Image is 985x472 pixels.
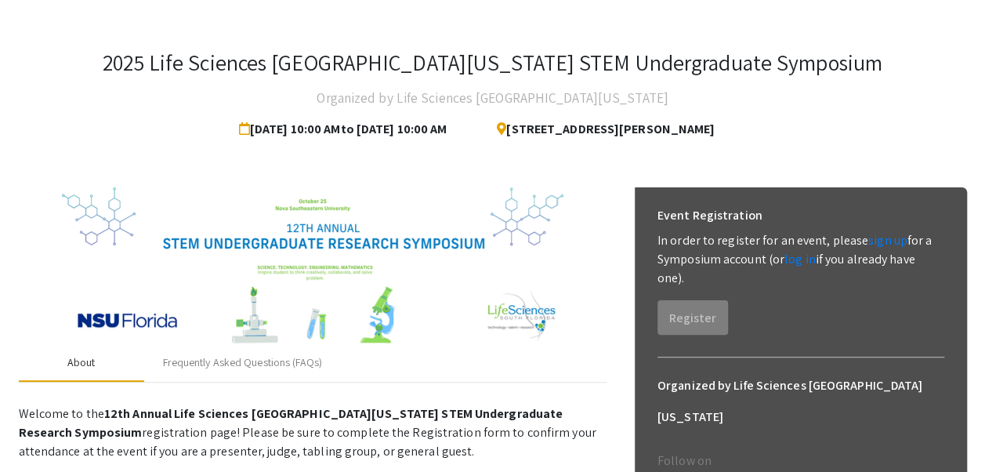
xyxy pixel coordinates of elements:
div: About [67,354,96,371]
h6: Event Registration [657,200,762,231]
p: In order to register for an event, please for a Symposium account (or if you already have one). [657,231,944,288]
span: [STREET_ADDRESS][PERSON_NAME] [484,114,715,145]
p: Follow on [657,452,944,470]
a: sign up [868,232,907,249]
button: Register [657,300,728,335]
h3: 2025 Life Sciences [GEOGRAPHIC_DATA][US_STATE] STEM Undergraduate Symposium [103,49,882,76]
a: log in [784,251,816,267]
h4: Organized by Life Sciences [GEOGRAPHIC_DATA][US_STATE] [317,82,668,114]
img: 32153a09-f8cb-4114-bf27-cfb6bc84fc69.png [62,187,563,344]
p: Welcome to the registration page! Please be sure to complete the Registration form to confirm you... [19,405,607,461]
iframe: Chat [12,401,67,460]
strong: 12th Annual Life Sciences [GEOGRAPHIC_DATA][US_STATE] STEM Undergraduate Research Symposium [19,405,563,441]
span: [DATE] 10:00 AM to [DATE] 10:00 AM [239,114,453,145]
div: Frequently Asked Questions (FAQs) [163,354,322,371]
h6: Organized by Life Sciences [GEOGRAPHIC_DATA][US_STATE] [657,370,944,433]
